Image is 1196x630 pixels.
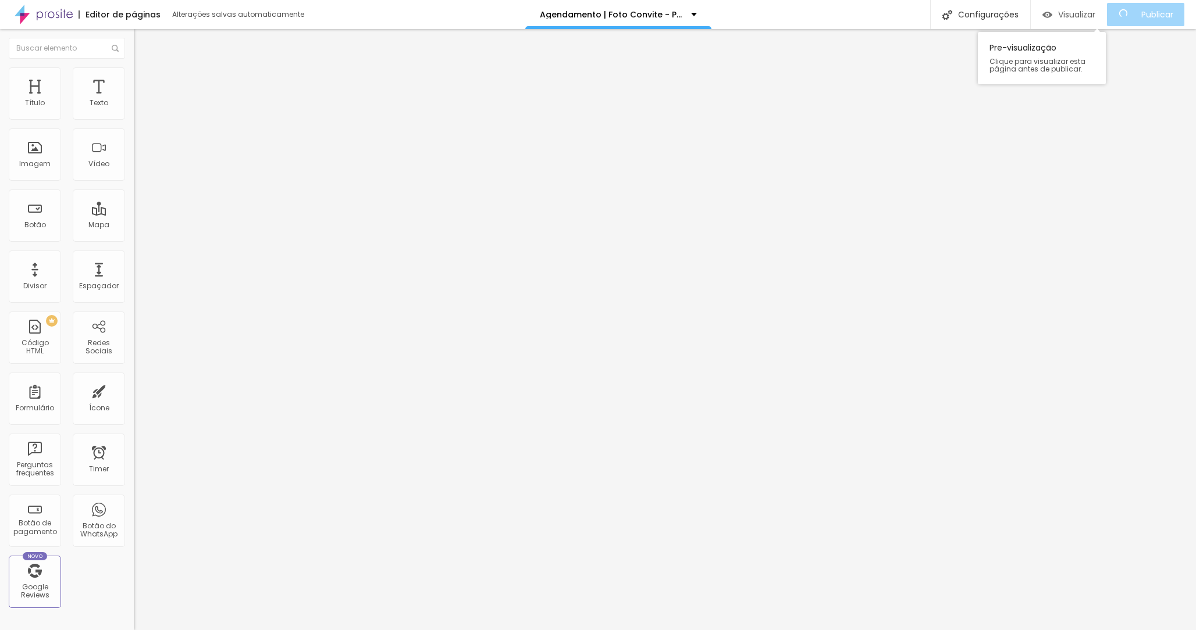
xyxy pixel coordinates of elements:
[12,583,58,600] div: Google Reviews
[978,32,1106,84] div: Pre-visualização
[134,29,1196,630] iframe: Editor
[89,465,109,473] div: Timer
[9,38,125,59] input: Buscar elemento
[19,160,51,168] div: Imagem
[24,221,46,229] div: Botão
[1107,3,1184,26] button: Publicar
[79,282,119,290] div: Espaçador
[90,99,108,107] div: Texto
[12,519,58,536] div: Botão de pagamento
[12,461,58,478] div: Perguntas frequentes
[25,99,45,107] div: Título
[989,58,1094,73] span: Clique para visualizar esta página antes de publicar.
[1058,10,1095,19] span: Visualizar
[23,282,47,290] div: Divisor
[88,160,109,168] div: Vídeo
[540,10,682,19] p: Agendamento | Foto Convite - Psicologia e Eng. Civil - Fimca - 2025
[112,45,119,52] img: Icone
[79,10,161,19] div: Editor de páginas
[942,10,952,20] img: Icone
[76,522,122,539] div: Botão do WhatsApp
[172,11,306,18] div: Alterações salvas automaticamente
[12,339,58,356] div: Código HTML
[89,404,109,412] div: Ícone
[88,221,109,229] div: Mapa
[1042,10,1052,20] img: view-1.svg
[23,552,48,560] div: Novo
[1031,3,1107,26] button: Visualizar
[76,339,122,356] div: Redes Sociais
[1141,10,1173,19] span: Publicar
[16,404,54,412] div: Formulário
